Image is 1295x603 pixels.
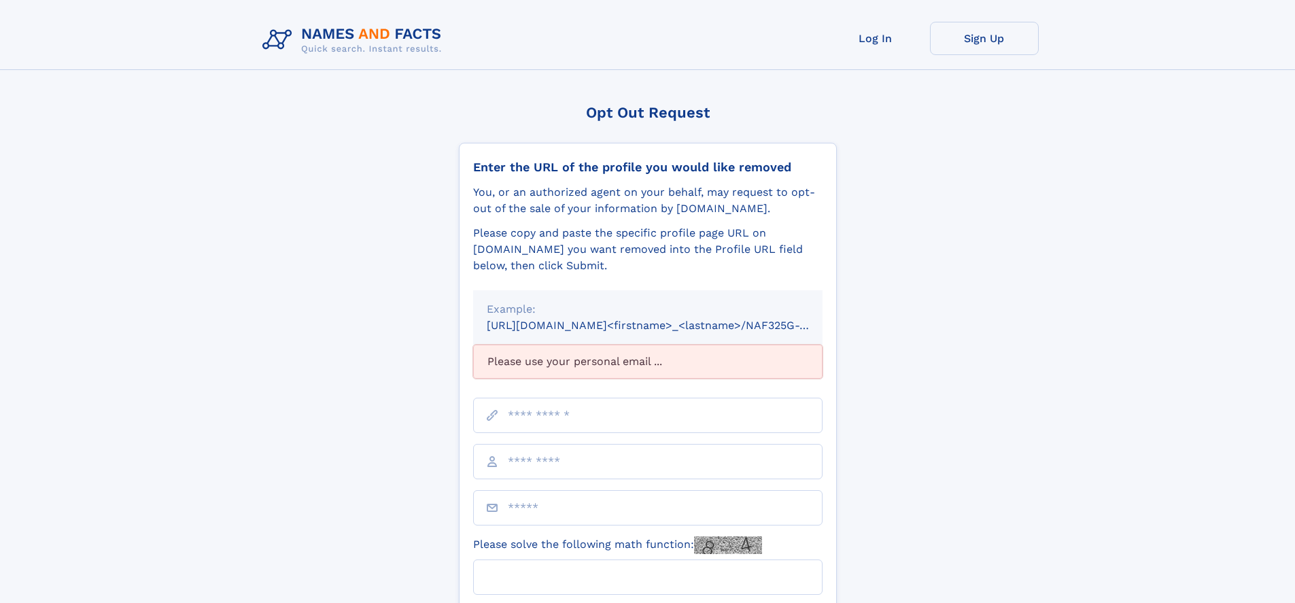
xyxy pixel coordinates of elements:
label: Please solve the following math function: [473,536,762,554]
img: Logo Names and Facts [257,22,453,58]
div: Opt Out Request [459,104,837,121]
div: Example: [487,301,809,317]
small: [URL][DOMAIN_NAME]<firstname>_<lastname>/NAF325G-xxxxxxxx [487,319,848,332]
a: Log In [821,22,930,55]
a: Sign Up [930,22,1039,55]
div: Enter the URL of the profile you would like removed [473,160,823,175]
div: You, or an authorized agent on your behalf, may request to opt-out of the sale of your informatio... [473,184,823,217]
div: Please use your personal email ... [473,345,823,379]
div: Please copy and paste the specific profile page URL on [DOMAIN_NAME] you want removed into the Pr... [473,225,823,274]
